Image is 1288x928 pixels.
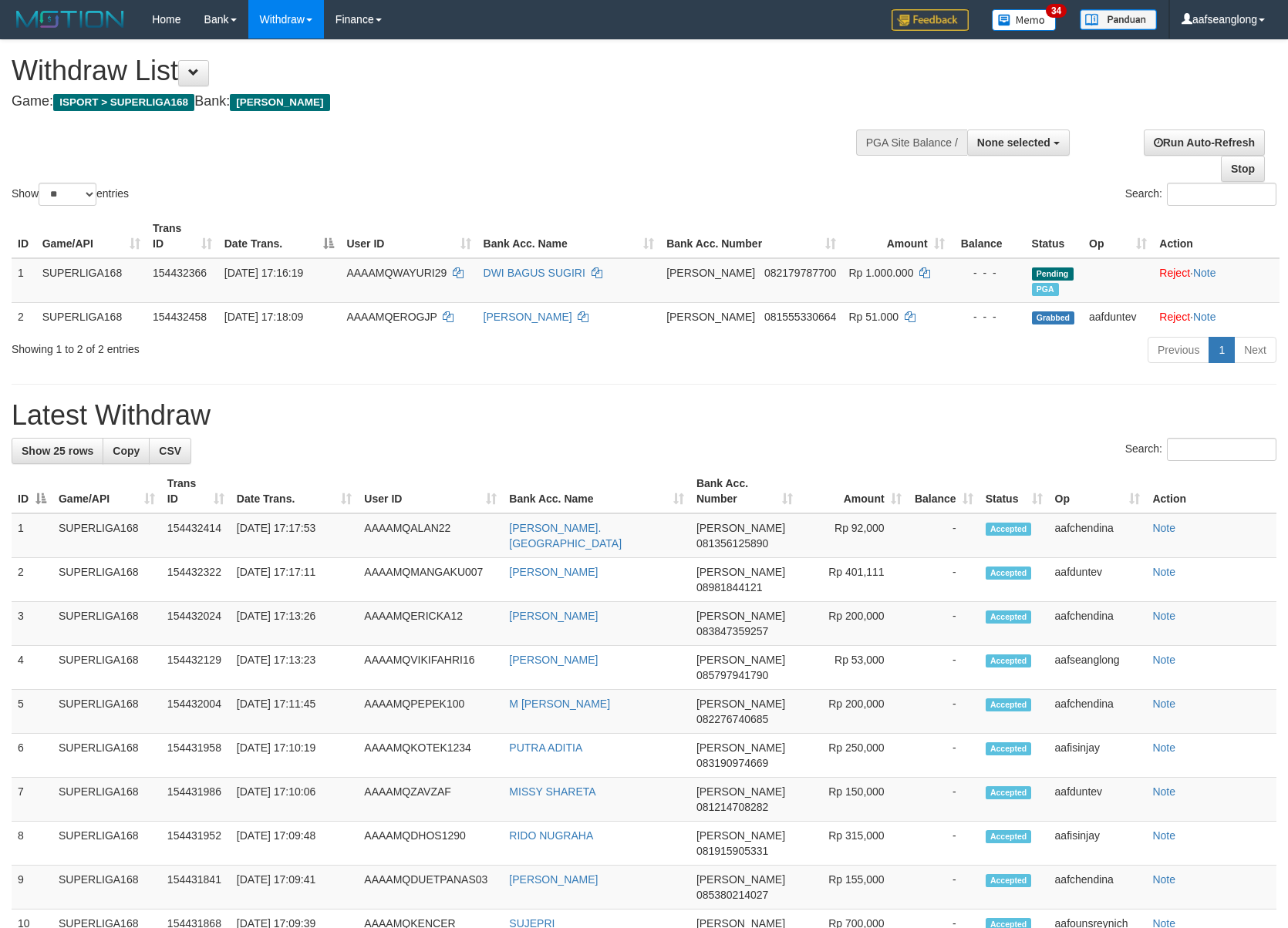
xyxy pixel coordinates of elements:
th: Status: activate to sort column ascending [979,469,1049,513]
a: Stop [1221,156,1265,182]
td: aafchendina [1049,866,1147,910]
label: Search: [1125,438,1276,461]
td: AAAAMQDUETPANAS03 [358,866,503,910]
span: 154432458 [153,311,207,323]
a: CSV [149,438,191,464]
td: [DATE] 17:11:45 [231,690,359,734]
td: 7 [12,778,52,822]
th: Bank Acc. Number: activate to sort column ascending [690,469,799,513]
a: Note [1152,654,1175,666]
a: MISSY SHARETA [509,785,595,798]
a: DWI BAGUS SUGIRI [484,267,585,279]
th: Action [1146,469,1276,513]
h4: Game: Bank: [12,94,843,109]
img: panduan.png [1080,9,1157,30]
a: Note [1193,311,1216,323]
td: 154431952 [161,822,231,866]
td: aafduntev [1049,558,1147,602]
a: Reject [1159,311,1190,323]
td: 2 [12,302,36,331]
td: - [908,690,979,734]
td: Rp 401,111 [799,558,908,602]
a: Note [1152,566,1175,578]
td: 154431986 [161,778,231,822]
td: 1 [12,513,52,558]
select: Showentries [39,183,96,206]
td: 1 [12,258,36,303]
a: Next [1234,337,1276,363]
input: Search: [1167,183,1276,206]
span: Copy [113,445,140,457]
a: Show 25 rows [12,438,103,464]
td: [DATE] 17:13:26 [231,602,359,646]
span: [PERSON_NAME] [230,94,329,111]
td: 5 [12,690,52,734]
span: [PERSON_NAME] [696,610,785,622]
td: - [908,602,979,646]
th: ID: activate to sort column descending [12,469,52,513]
th: Bank Acc. Name: activate to sort column ascending [503,469,690,513]
a: Note [1152,829,1175,842]
span: 34 [1046,4,1067,18]
span: Copy 083190974669 to clipboard [696,757,768,769]
a: Note [1152,610,1175,622]
td: SUPERLIGA168 [52,602,161,646]
td: AAAAMQVIKIFAHRI16 [358,646,503,690]
span: Copy 081356125890 to clipboard [696,537,768,550]
td: Rp 315,000 [799,822,908,866]
td: 154432414 [161,513,231,558]
a: Reject [1159,267,1190,279]
td: SUPERLIGA168 [52,558,161,602]
th: Status [1026,214,1083,258]
th: Trans ID: activate to sort column ascending [161,469,231,513]
span: [PERSON_NAME] [696,522,785,534]
th: Balance [951,214,1026,258]
td: SUPERLIGA168 [52,778,161,822]
button: None selected [967,129,1070,156]
td: SUPERLIGA168 [52,866,161,910]
td: 154432129 [161,646,231,690]
span: Accepted [986,567,1032,580]
div: PGA Site Balance / [856,129,967,156]
a: Note [1152,785,1175,798]
img: MOTION_logo.png [12,8,129,31]
td: 154432004 [161,690,231,734]
td: 6 [12,734,52,778]
td: Rp 53,000 [799,646,908,690]
span: Copy 082276740685 to clipboard [696,713,768,725]
td: aafseanglong [1049,646,1147,690]
div: - - - [957,309,1020,324]
th: Game/API: activate to sort column ascending [36,214,147,258]
h1: Latest Withdraw [12,400,1276,431]
th: Bank Acc. Number: activate to sort column ascending [660,214,842,258]
span: Copy 081915905331 to clipboard [696,845,768,857]
td: 154431841 [161,866,231,910]
span: Grabbed [1032,311,1075,324]
td: SUPERLIGA168 [36,302,147,331]
h1: Withdraw List [12,55,843,86]
a: 1 [1209,337,1235,363]
td: Rp 200,000 [799,602,908,646]
span: Pending [1032,267,1074,281]
td: Rp 155,000 [799,866,908,910]
td: SUPERLIGA168 [52,822,161,866]
span: Accepted [986,698,1032,711]
th: Action [1153,214,1280,258]
span: [PERSON_NAME] [666,311,755,323]
td: - [908,734,979,778]
span: AAAAMQEROGJP [346,311,437,323]
img: Feedback.jpg [892,9,969,31]
td: SUPERLIGA168 [52,513,161,558]
th: Op: activate to sort column ascending [1083,214,1153,258]
span: [PERSON_NAME] [696,654,785,666]
span: [PERSON_NAME] [696,829,785,842]
th: Balance: activate to sort column ascending [908,469,979,513]
span: Accepted [986,610,1032,624]
td: AAAAMQERICKA12 [358,602,503,646]
td: AAAAMQMANGAKU007 [358,558,503,602]
td: - [908,646,979,690]
span: Accepted [986,523,1032,536]
td: AAAAMQALAN22 [358,513,503,558]
span: Rp 1.000.000 [848,267,913,279]
a: Note [1152,522,1175,534]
